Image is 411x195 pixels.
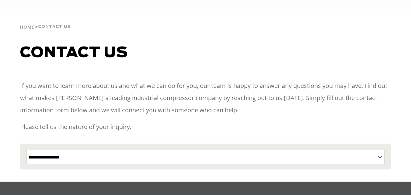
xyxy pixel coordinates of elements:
[20,46,128,60] span: Contact us
[20,26,35,30] span: Home
[20,80,391,116] p: If you want to learn more about us and what we can do for you, our team is happy to answer any qu...
[20,9,71,32] div: >
[20,121,391,133] p: Please tell us the nature of your inquiry.
[38,25,71,29] span: Contact Us
[20,24,35,30] a: Home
